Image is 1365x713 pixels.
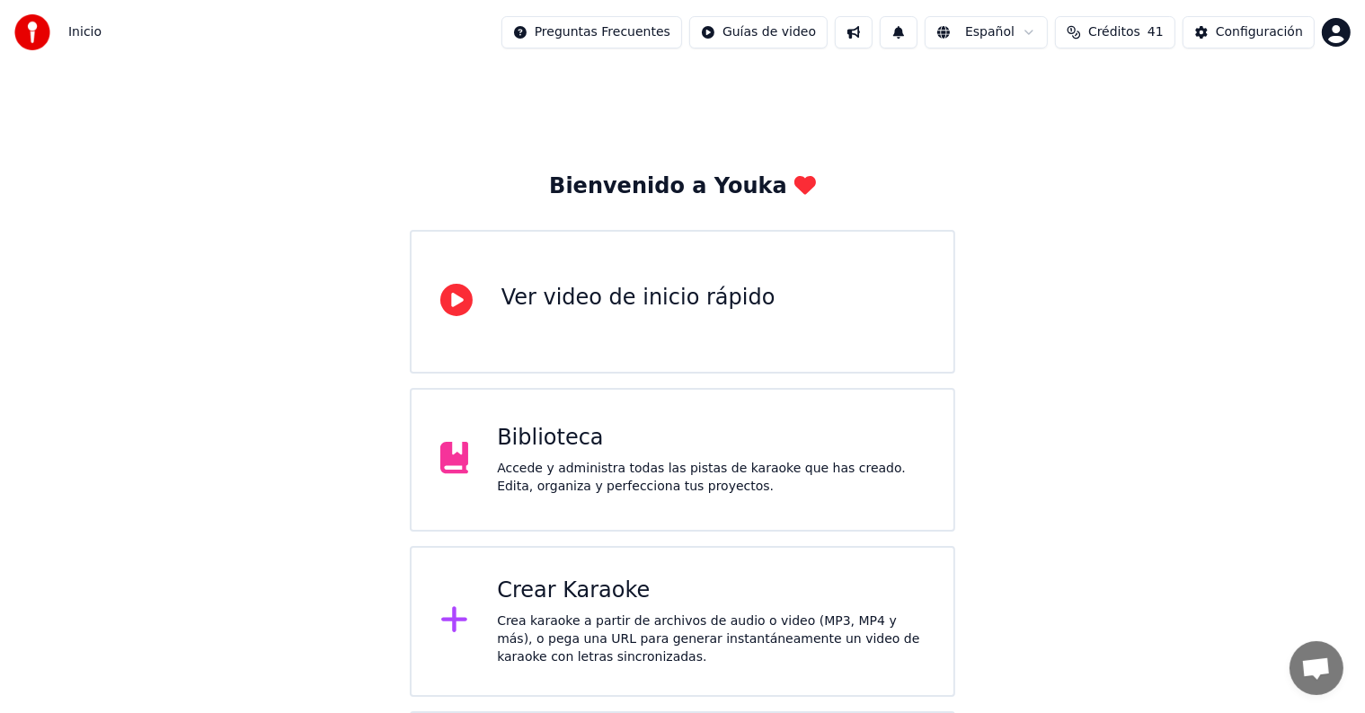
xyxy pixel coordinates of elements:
[68,23,102,41] nav: breadcrumb
[68,23,102,41] span: Inicio
[1216,23,1303,41] div: Configuración
[1148,23,1164,41] span: 41
[497,424,925,453] div: Biblioteca
[497,577,925,605] div: Crear Karaoke
[501,284,776,312] div: Ver video de inicio rápido
[549,172,816,201] div: Bienvenido a Youka
[689,16,828,48] button: Guías de video
[1290,641,1343,695] div: Chat abierto
[497,460,925,496] div: Accede y administra todas las pistas de karaoke que has creado. Edita, organiza y perfecciona tus...
[14,14,50,50] img: youka
[501,16,682,48] button: Preguntas Frecuentes
[1055,16,1175,48] button: Créditos41
[1088,23,1140,41] span: Créditos
[497,612,925,666] div: Crea karaoke a partir de archivos de audio o video (MP3, MP4 y más), o pega una URL para generar ...
[1183,16,1315,48] button: Configuración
